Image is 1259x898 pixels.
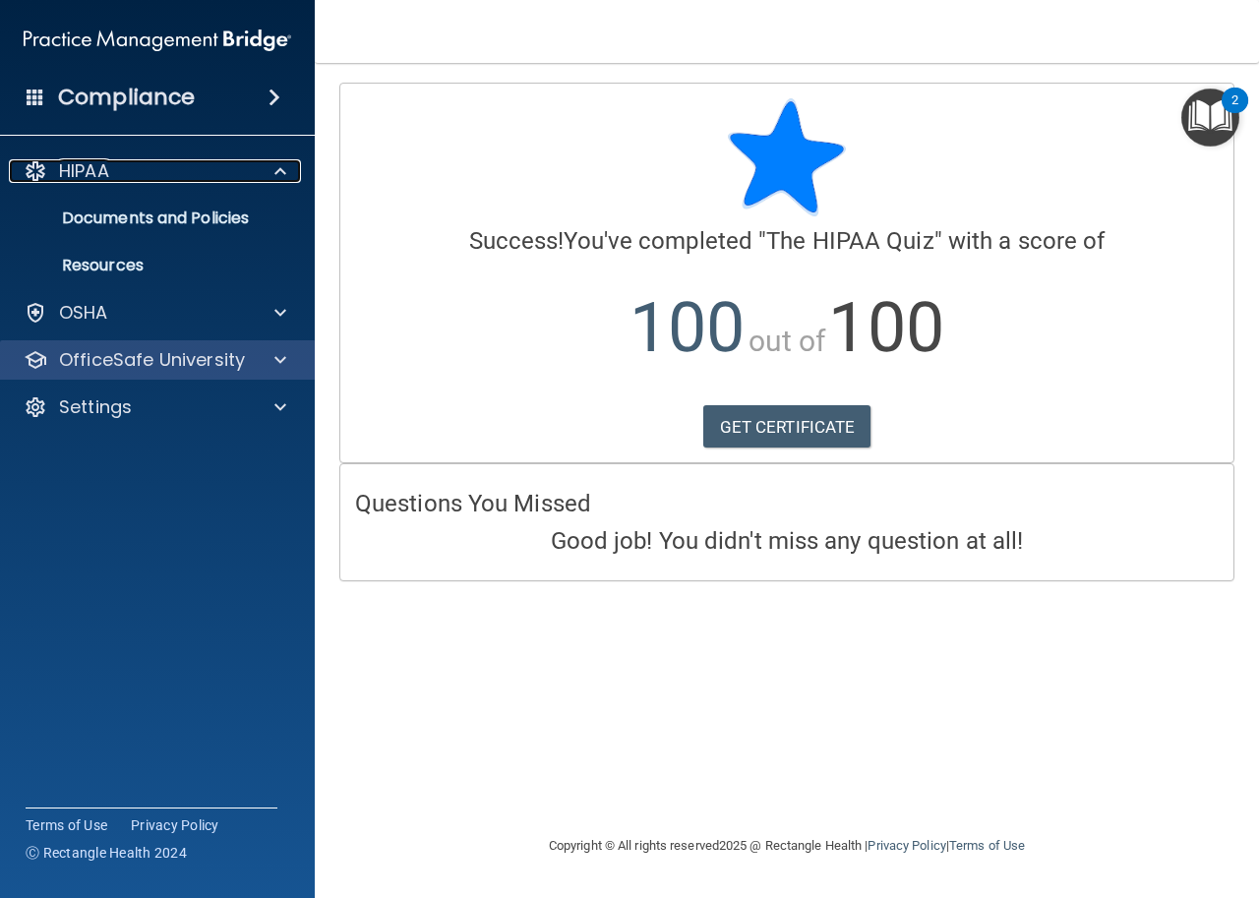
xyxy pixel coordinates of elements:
span: The HIPAA Quiz [766,227,933,255]
span: 100 [828,287,943,368]
a: Privacy Policy [868,838,945,853]
h4: Good job! You didn't miss any question at all! [355,528,1219,554]
h4: You've completed " " with a score of [355,228,1219,254]
iframe: Drift Widget Chat Controller [1161,762,1235,837]
a: Privacy Policy [131,815,219,835]
span: Success! [469,227,565,255]
a: Terms of Use [26,815,107,835]
img: blue-star-rounded.9d042014.png [728,98,846,216]
a: Terms of Use [949,838,1025,853]
a: GET CERTIFICATE [703,405,871,449]
h4: Compliance [58,84,195,111]
span: out of [749,324,826,358]
p: OSHA [59,301,108,325]
p: HIPAA [59,159,109,183]
p: Resources [13,256,281,275]
h4: Questions You Missed [355,491,1219,516]
img: PMB logo [24,21,291,60]
span: Ⓒ Rectangle Health 2024 [26,843,187,863]
p: Documents and Policies [13,209,281,228]
button: Open Resource Center, 2 new notifications [1181,89,1239,147]
a: OfficeSafe University [24,348,286,372]
span: 100 [629,287,745,368]
p: Settings [59,395,132,419]
div: Copyright © All rights reserved 2025 @ Rectangle Health | | [428,814,1146,877]
div: 2 [1231,100,1238,126]
a: HIPAA [24,159,286,183]
a: Settings [24,395,286,419]
p: OfficeSafe University [59,348,245,372]
a: OSHA [24,301,286,325]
